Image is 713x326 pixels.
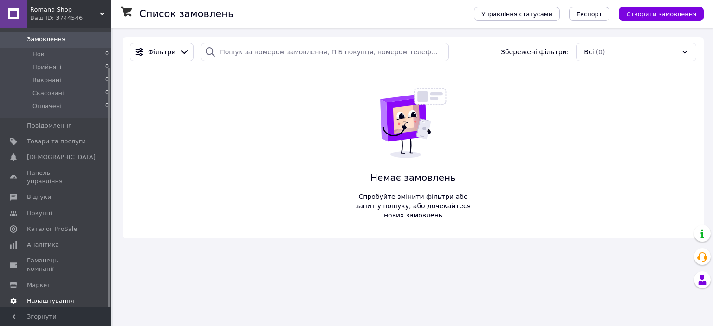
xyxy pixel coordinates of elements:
span: Повідомлення [27,121,72,130]
span: Виконані [32,76,61,84]
span: Romana Shop [30,6,100,14]
span: 0 [105,89,109,97]
span: Скасовані [32,89,64,97]
span: (0) [596,48,605,56]
h1: Список замовлень [139,8,233,19]
span: Каталог ProSale [27,225,77,233]
span: 0 [105,102,109,110]
span: Немає замовлень [352,171,474,185]
span: Фільтри [148,47,175,57]
span: Замовлення [27,35,65,44]
span: Експорт [577,11,603,18]
span: Управління статусами [481,11,552,18]
span: Нові [32,50,46,58]
span: Покупці [27,209,52,217]
span: Оплачені [32,102,62,110]
span: Спробуйте змінити фільтри або запит у пошуку, або дочекайтеся нових замовлень [352,192,474,220]
div: Ваш ID: 3744546 [30,14,111,22]
span: 0 [105,76,109,84]
span: Налаштування [27,297,74,305]
span: [DEMOGRAPHIC_DATA] [27,153,96,161]
span: Товари та послуги [27,137,86,146]
span: Створити замовлення [626,11,696,18]
span: Прийняті [32,63,61,71]
a: Створити замовлення [609,10,704,17]
span: Панель управління [27,169,86,185]
span: Маркет [27,281,51,289]
button: Експорт [569,7,610,21]
button: Управління статусами [474,7,560,21]
span: Відгуки [27,193,51,201]
span: Всі [584,47,594,57]
span: Гаманець компанії [27,256,86,273]
span: Аналітика [27,241,59,249]
input: Пошук за номером замовлення, ПІБ покупця, номером телефону, Email, номером накладної [201,43,448,61]
span: 0 [105,50,109,58]
span: Збережені фільтри: [501,47,569,57]
button: Створити замовлення [619,7,704,21]
span: 0 [105,63,109,71]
